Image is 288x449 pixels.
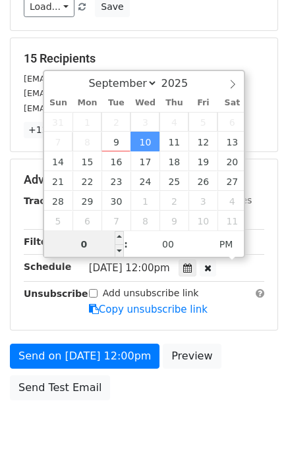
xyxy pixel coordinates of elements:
span: September 28, 2025 [44,191,73,211]
span: September 8, 2025 [72,132,101,151]
span: October 4, 2025 [217,191,246,211]
span: September 3, 2025 [130,112,159,132]
input: Minute [128,231,208,257]
span: Fri [188,99,217,107]
span: October 6, 2025 [72,211,101,230]
a: Preview [163,344,221,369]
span: : [124,231,128,257]
span: October 11, 2025 [217,211,246,230]
span: October 5, 2025 [44,211,73,230]
span: September 26, 2025 [188,171,217,191]
span: October 8, 2025 [130,211,159,230]
a: Copy unsubscribe link [89,304,208,315]
span: September 25, 2025 [159,171,188,191]
span: September 11, 2025 [159,132,188,151]
span: September 17, 2025 [130,151,159,171]
span: September 19, 2025 [188,151,217,171]
span: Click to toggle [208,231,245,257]
span: October 10, 2025 [188,211,217,230]
span: Wed [130,99,159,107]
span: September 13, 2025 [217,132,246,151]
span: September 2, 2025 [101,112,130,132]
small: [EMAIL_ADDRESS][DOMAIN_NAME] [24,74,171,84]
span: [DATE] 12:00pm [89,262,170,274]
span: September 27, 2025 [217,171,246,191]
a: Send on [DATE] 12:00pm [10,344,159,369]
h5: Advanced [24,172,264,187]
span: Tue [101,99,130,107]
span: September 30, 2025 [101,191,130,211]
strong: Tracking [24,196,68,206]
input: Year [158,77,205,90]
span: October 1, 2025 [130,191,159,211]
span: September 15, 2025 [72,151,101,171]
span: September 14, 2025 [44,151,73,171]
span: Sun [44,99,73,107]
span: Thu [159,99,188,107]
small: [EMAIL_ADDRESS][DOMAIN_NAME] [24,88,171,98]
strong: Schedule [24,261,71,272]
span: September 24, 2025 [130,171,159,191]
span: September 21, 2025 [44,171,73,191]
span: September 20, 2025 [217,151,246,171]
span: August 31, 2025 [44,112,73,132]
span: September 16, 2025 [101,151,130,171]
span: October 2, 2025 [159,191,188,211]
span: September 7, 2025 [44,132,73,151]
span: October 3, 2025 [188,191,217,211]
span: September 1, 2025 [72,112,101,132]
label: Add unsubscribe link [103,286,199,300]
span: October 9, 2025 [159,211,188,230]
span: September 5, 2025 [188,112,217,132]
span: Mon [72,99,101,107]
a: Send Test Email [10,375,110,400]
span: Sat [217,99,246,107]
a: +12 more [24,122,79,138]
span: September 6, 2025 [217,112,246,132]
strong: Filters [24,236,57,247]
span: September 10, 2025 [130,132,159,151]
h5: 15 Recipients [24,51,264,66]
span: September 29, 2025 [72,191,101,211]
input: Hour [44,231,125,257]
span: September 12, 2025 [188,132,217,151]
iframe: Chat Widget [222,386,288,449]
span: September 23, 2025 [101,171,130,191]
span: September 22, 2025 [72,171,101,191]
strong: Unsubscribe [24,288,88,299]
small: [EMAIL_ADDRESS][DOMAIN_NAME] [24,103,171,113]
span: October 7, 2025 [101,211,130,230]
span: September 9, 2025 [101,132,130,151]
span: September 18, 2025 [159,151,188,171]
span: September 4, 2025 [159,112,188,132]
